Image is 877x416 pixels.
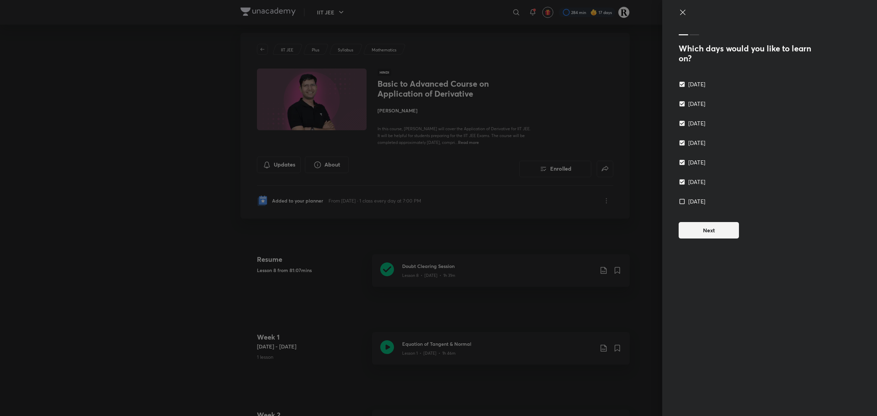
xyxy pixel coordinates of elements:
span: [DATE] [688,158,705,167]
span: [DATE] [688,80,705,88]
span: [DATE] [688,139,705,147]
span: [DATE] [688,119,705,127]
span: [DATE] [688,197,705,206]
button: Next [679,222,739,238]
h3: Which days would you like to learn on? [679,44,821,63]
span: [DATE] [688,100,705,108]
span: [DATE] [688,178,705,186]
